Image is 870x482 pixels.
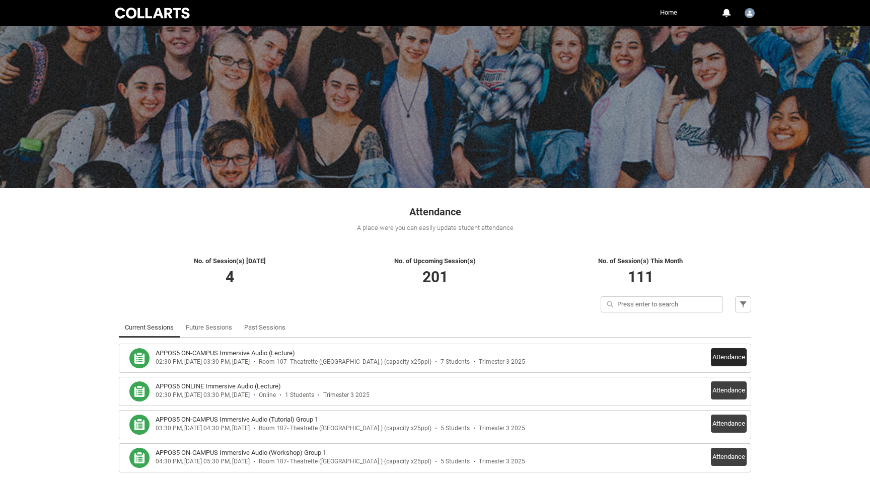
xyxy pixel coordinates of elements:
div: 7 Students [441,358,470,366]
button: User Profile Steeve.Body [742,4,757,20]
button: Attendance [711,415,747,433]
a: Current Sessions [125,317,174,338]
div: Room 107- Theatrette ([GEOGRAPHIC_DATA].) (capacity x25ppl) [259,458,431,465]
input: Press enter to search [601,296,723,312]
span: No. of Session(s) This Month [598,257,683,265]
div: 5 Students [441,458,470,465]
div: Room 107- Theatrette ([GEOGRAPHIC_DATA].) (capacity x25ppl) [259,425,431,432]
div: 02:30 PM, [DATE] 03:30 PM, [DATE] [156,358,250,366]
a: Past Sessions [244,317,285,338]
div: 5 Students [441,425,470,432]
h3: APPOS5 ON-CAMPUS Immersive Audio (Workshop) Group 1 [156,448,326,458]
h3: APPOS5 ONLINE Immersive Audio (Lecture) [156,381,281,391]
div: Trimester 3 2025 [479,425,525,432]
span: No. of Session(s) [DATE] [194,257,266,265]
div: Trimester 3 2025 [479,358,525,366]
button: Attendance [711,348,747,366]
div: 1 Students [285,391,314,399]
div: Room 107- Theatrette ([GEOGRAPHIC_DATA].) (capacity x25ppl) [259,358,431,366]
div: Trimester 3 2025 [323,391,370,399]
span: 111 [628,268,654,286]
a: Future Sessions [186,317,232,338]
a: Home [658,5,680,20]
span: Attendance [409,206,461,218]
span: 4 [226,268,234,286]
h3: APPOS5 ON-CAMPUS Immersive Audio (Lecture) [156,348,295,358]
li: Future Sessions [180,317,238,338]
img: Steeve.Body [745,8,755,18]
button: Attendance [711,381,747,399]
div: 04:30 PM, [DATE] 05:30 PM, [DATE] [156,458,250,465]
div: 02:30 PM, [DATE] 03:30 PM, [DATE] [156,391,250,399]
div: Trimester 3 2025 [479,458,525,465]
li: Current Sessions [119,317,180,338]
div: A place were you can easily update student attendance [119,223,751,233]
span: 201 [422,268,448,286]
div: 03:30 PM, [DATE] 04:30 PM, [DATE] [156,425,250,432]
span: No. of Upcoming Session(s) [394,257,476,265]
h3: APPOS5 ON-CAMPUS Immersive Audio (Tutorial) Group 1 [156,415,318,425]
button: Filter [735,296,751,312]
button: Attendance [711,448,747,466]
li: Past Sessions [238,317,292,338]
div: Online [259,391,276,399]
